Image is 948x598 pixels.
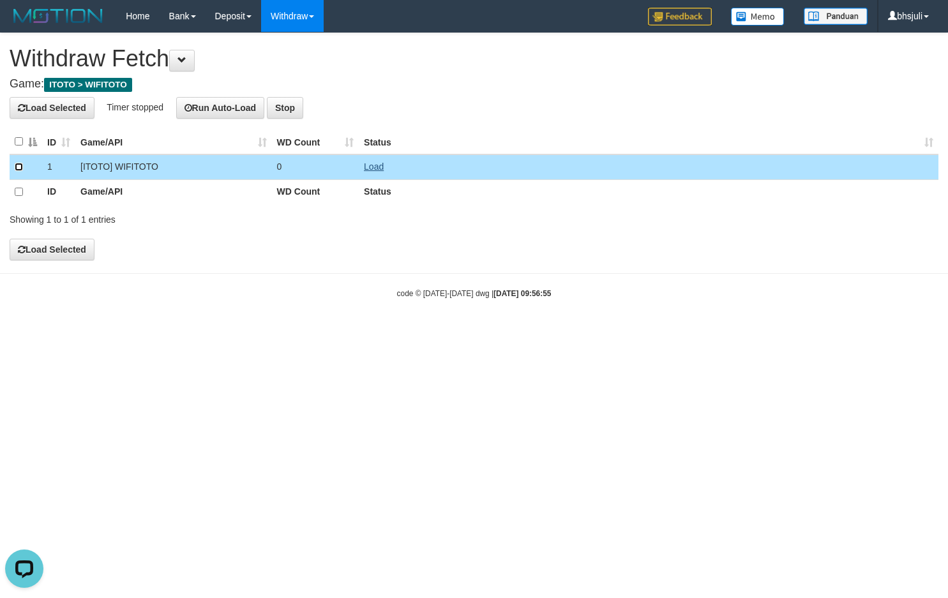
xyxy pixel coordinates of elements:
[277,161,282,172] span: 0
[42,130,75,154] th: ID: activate to sort column ascending
[75,130,272,154] th: Game/API: activate to sort column ascending
[107,101,163,112] span: Timer stopped
[75,154,272,180] td: [ITOTO] WIFITOTO
[10,78,938,91] h4: Game:
[176,97,265,119] button: Run Auto-Load
[5,5,43,43] button: Open LiveChat chat widget
[731,8,785,26] img: Button%20Memo.svg
[359,130,938,154] th: Status: activate to sort column ascending
[10,6,107,26] img: MOTION_logo.png
[10,239,94,260] button: Load Selected
[364,161,384,172] a: Load
[648,8,712,26] img: Feedback.jpg
[44,78,132,92] span: ITOTO > WIFITOTO
[42,179,75,204] th: ID
[10,208,386,226] div: Showing 1 to 1 of 1 entries
[359,179,938,204] th: Status
[493,289,551,298] strong: [DATE] 09:56:55
[804,8,868,25] img: panduan.png
[75,179,272,204] th: Game/API
[272,179,359,204] th: WD Count
[42,154,75,180] td: 1
[272,130,359,154] th: WD Count: activate to sort column ascending
[10,97,94,119] button: Load Selected
[10,46,938,71] h1: Withdraw Fetch
[397,289,552,298] small: code © [DATE]-[DATE] dwg |
[267,97,303,119] button: Stop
